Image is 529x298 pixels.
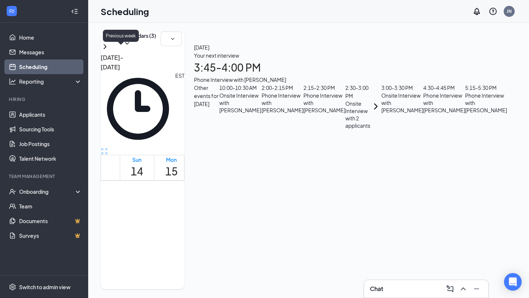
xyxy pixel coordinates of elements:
div: 4:30 - 4:45 PM [423,84,465,92]
div: Open Intercom Messenger [504,273,522,291]
svg: WorkstreamLogo [8,7,15,15]
a: Sourcing Tools [19,122,82,137]
a: Home [19,30,82,45]
svg: Analysis [9,78,16,85]
div: Previous week [103,30,139,42]
div: 10:00 - 10:30 AM [219,84,261,92]
div: Phone Interview with [PERSON_NAME] [303,92,345,114]
a: SurveysCrown [19,228,82,243]
div: Onboarding [19,188,76,195]
div: Mon [165,156,178,163]
div: 2:15 - 2:30 PM [303,84,345,92]
div: Switch to admin view [19,283,71,291]
svg: UserCheck [9,188,16,195]
a: DocumentsCrown [19,214,82,228]
svg: Settings [9,283,16,291]
div: Onsite Interview with [PERSON_NAME] [219,92,261,114]
h3: Chat [370,285,383,293]
div: Reporting [19,78,82,85]
div: Your next interview [194,51,507,59]
div: 5:15 - 5:30 PM [465,84,507,92]
span: [DATE] [194,43,507,51]
svg: ChevronLeft [101,32,109,40]
svg: ChevronRight [101,42,109,51]
a: Scheduling [19,59,82,74]
div: Onsite Interview with 2 applicants [345,100,370,129]
svg: Collapse [71,8,78,15]
div: Team Management [9,173,80,179]
a: September 15, 2025 [164,155,179,180]
svg: QuestionInfo [489,7,497,16]
div: 3:00 - 3:30 PM [381,84,423,92]
h1: 3:45 - 4:00 PM [194,59,507,76]
svg: ComposeMessage [446,284,454,293]
h1: 15 [165,163,178,179]
svg: Minimize [472,284,481,293]
div: Sun [131,156,143,163]
button: ComposeMessage [444,283,456,295]
div: Phone Interview with [PERSON_NAME] [262,92,303,114]
h1: Scheduling [101,5,149,18]
svg: ChevronDown [170,36,176,42]
div: Phone Interview with [PERSON_NAME] [194,76,507,84]
h3: [DATE] - [DATE] [101,53,123,72]
div: 2:30 - 3:00 PM [345,84,370,100]
div: Phone Interview with [PERSON_NAME] [423,92,465,114]
div: Hiring [9,96,80,102]
a: Talent Network [19,151,82,166]
a: September 14, 2025 [129,155,145,180]
button: Minimize [471,283,482,295]
button: Calendars (3)ChevronDown [123,32,156,47]
button: ChevronUp [457,283,469,295]
a: Job Postings [19,137,82,151]
a: Applicants [19,107,82,122]
div: Onsite Interview with [PERSON_NAME] [381,92,423,114]
span: EST [175,72,184,146]
svg: ChevronRight [370,84,381,129]
div: 2:00 - 2:15 PM [262,84,303,92]
a: Team [19,199,82,214]
h1: 14 [131,163,143,179]
svg: Clock [101,72,175,146]
svg: Notifications [472,7,481,16]
div: Other events for [DATE] [194,84,219,129]
div: Phone Interview with [PERSON_NAME] [465,92,507,114]
div: JN [507,8,512,14]
svg: ChevronUp [459,284,468,293]
a: Messages [19,45,82,59]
